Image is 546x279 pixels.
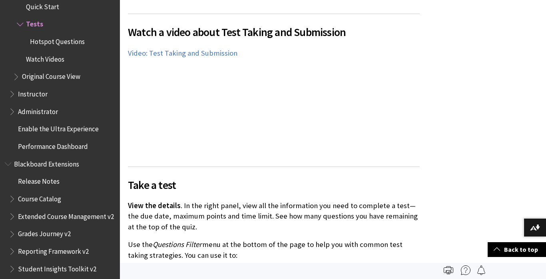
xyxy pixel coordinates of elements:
[18,105,58,116] span: Administrator
[128,48,237,58] a: Video: Test Taking and Submission
[128,201,420,232] p: . In the right panel, view all the information you need to complete a test—the due date, maximum ...
[128,24,420,40] span: Watch a video about Test Taking and Submission
[444,265,453,275] img: Print
[14,157,79,168] span: Blackboard Extensions
[26,18,43,28] span: Tests
[18,122,99,133] span: Enable the Ultra Experience
[488,242,546,257] a: Back to top
[18,245,89,255] span: Reporting Framework v2
[476,265,486,275] img: Follow this page
[18,192,61,203] span: Course Catalog
[22,70,80,81] span: Original Course View
[18,262,96,273] span: Student Insights Toolkit v2
[18,210,114,221] span: Extended Course Management v2
[461,265,470,275] img: More help
[18,87,48,98] span: Instructor
[30,35,85,46] span: Hotspot Questions
[128,201,181,210] span: View the details
[18,175,60,186] span: Release Notes
[128,177,420,193] span: Take a test
[26,52,64,63] span: Watch Videos
[18,140,88,151] span: Performance Dashboard
[153,240,201,249] span: Questions Filter
[18,227,71,238] span: Grades Journey v2
[128,239,420,260] p: Use the menu at the bottom of the page to help you with common test taking strategies. You can us...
